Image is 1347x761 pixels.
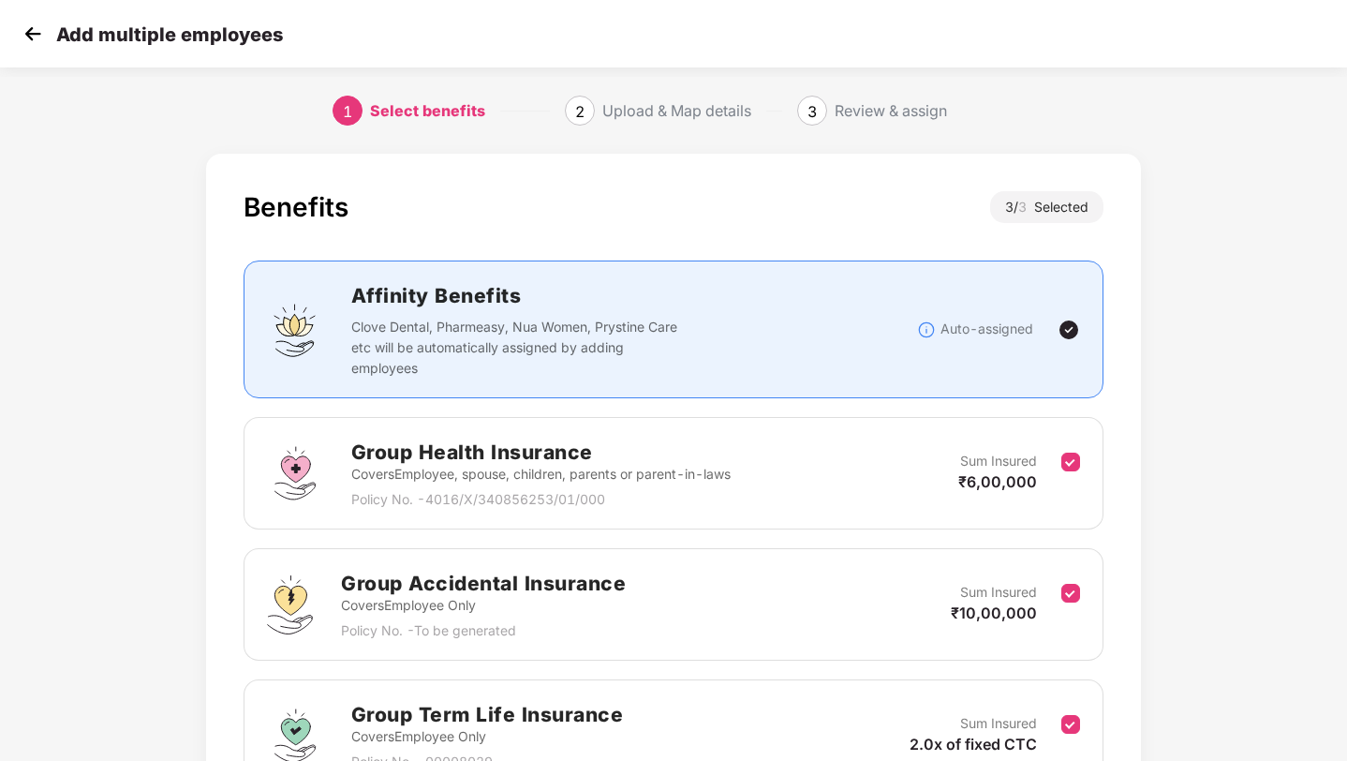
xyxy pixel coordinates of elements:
div: Benefits [244,191,348,223]
span: 1 [343,102,352,121]
h2: Group Term Life Insurance [351,699,624,730]
div: 3 / Selected [990,191,1103,223]
img: svg+xml;base64,PHN2ZyBpZD0iR3JvdXBfSGVhbHRoX0luc3VyYW5jZSIgZGF0YS1uYW1lPSJHcm91cCBIZWFsdGggSW5zdX... [267,445,323,501]
p: Sum Insured [960,582,1037,603]
h2: Affinity Benefits [351,280,918,311]
div: Upload & Map details [602,96,751,126]
p: Sum Insured [960,713,1037,734]
p: Covers Employee, spouse, children, parents or parent-in-laws [351,464,731,485]
span: 3 [807,102,817,121]
p: Add multiple employees [56,23,283,46]
p: Policy No. - To be generated [341,620,626,641]
div: Select benefits [370,96,485,126]
p: Clove Dental, Pharmeasy, Nua Women, Prystine Care etc will be automatically assigned by adding em... [351,317,691,379]
img: svg+xml;base64,PHN2ZyB4bWxucz0iaHR0cDovL3d3dy53My5vcmcvMjAwMC9zdmciIHdpZHRoPSIzMCIgaGVpZ2h0PSIzMC... [19,20,47,48]
span: 2 [575,102,585,121]
h2: Group Accidental Insurance [341,568,626,599]
span: 3 [1018,199,1034,215]
p: Covers Employee Only [351,726,624,747]
img: svg+xml;base64,PHN2ZyB4bWxucz0iaHR0cDovL3d3dy53My5vcmcvMjAwMC9zdmciIHdpZHRoPSI0OS4zMjEiIGhlaWdodD... [267,575,313,634]
div: Review & assign [835,96,947,126]
span: ₹10,00,000 [951,604,1037,622]
img: svg+xml;base64,PHN2ZyBpZD0iSW5mb18tXzMyeDMyIiBkYXRhLW5hbWU9IkluZm8gLSAzMngzMiIgeG1sbnM9Imh0dHA6Ly... [917,321,936,339]
h2: Group Health Insurance [351,437,731,468]
img: svg+xml;base64,PHN2ZyBpZD0iQWZmaW5pdHlfQmVuZWZpdHMiIGRhdGEtbmFtZT0iQWZmaW5pdHkgQmVuZWZpdHMiIHhtbG... [267,302,323,358]
p: Covers Employee Only [341,595,626,616]
img: svg+xml;base64,PHN2ZyBpZD0iVGljay0yNHgyNCIgeG1sbnM9Imh0dHA6Ly93d3cudzMub3JnLzIwMDAvc3ZnIiB3aWR0aD... [1058,319,1080,341]
p: Policy No. - 4016/X/340856253/01/000 [351,489,731,510]
p: Auto-assigned [940,319,1033,339]
p: Sum Insured [960,451,1037,471]
span: ₹6,00,000 [958,472,1037,491]
span: 2.0x of fixed CTC [910,735,1037,754]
